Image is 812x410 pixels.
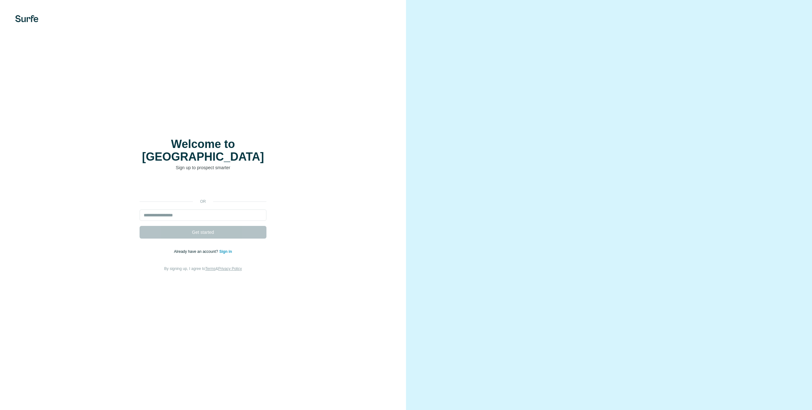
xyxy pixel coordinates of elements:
[218,266,242,271] a: Privacy Policy
[164,266,242,271] span: By signing up, I agree to &
[140,164,266,171] p: Sign up to prospect smarter
[174,249,219,254] span: Already have an account?
[205,266,216,271] a: Terms
[140,138,266,163] h1: Welcome to [GEOGRAPHIC_DATA]
[15,15,38,22] img: Surfe's logo
[219,249,232,254] a: Sign in
[136,180,270,194] iframe: Sign in with Google Button
[193,199,213,204] p: or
